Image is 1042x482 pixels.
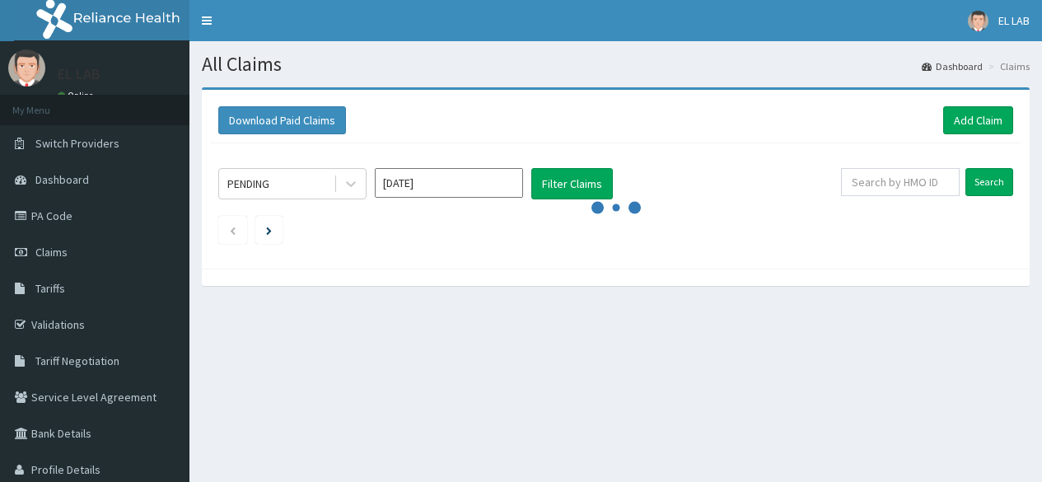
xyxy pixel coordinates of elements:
span: Switch Providers [35,136,119,151]
p: EL LAB [58,67,100,82]
li: Claims [984,59,1030,73]
svg: audio-loading [591,183,641,232]
input: Select Month and Year [375,168,523,198]
h1: All Claims [202,54,1030,75]
span: Tariff Negotiation [35,353,119,368]
a: Next page [266,222,272,237]
div: PENDING [227,175,269,192]
input: Search by HMO ID [841,168,960,196]
span: EL LAB [998,13,1030,28]
input: Search [965,168,1013,196]
button: Download Paid Claims [218,106,346,134]
img: User Image [968,11,988,31]
a: Online [58,90,97,101]
a: Dashboard [922,59,983,73]
a: Previous page [229,222,236,237]
img: User Image [8,49,45,87]
span: Claims [35,245,68,260]
button: Filter Claims [531,168,613,199]
span: Tariffs [35,281,65,296]
span: Dashboard [35,172,89,187]
a: Add Claim [943,106,1013,134]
